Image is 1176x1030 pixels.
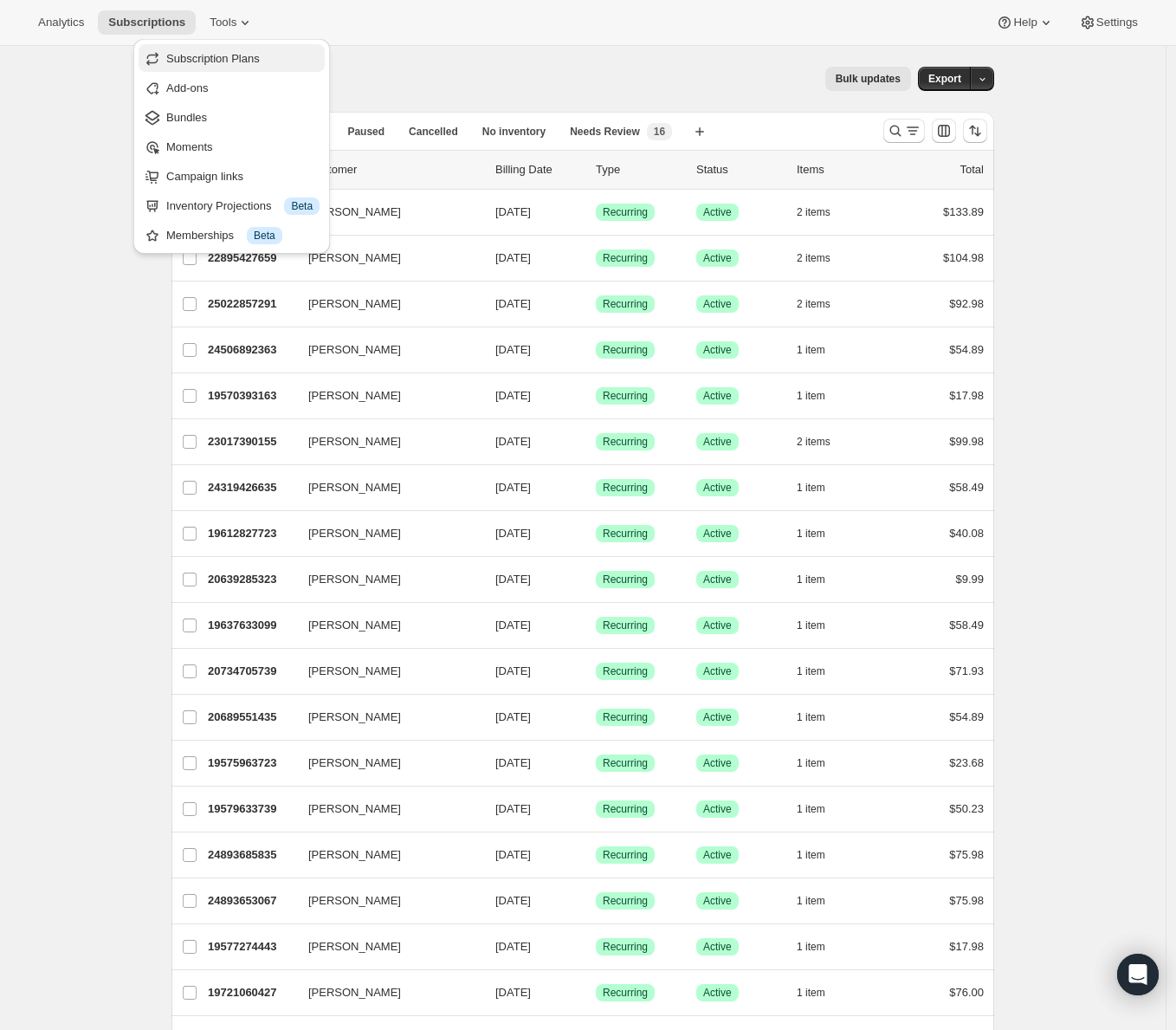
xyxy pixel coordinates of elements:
button: Inventory Projections [139,191,325,219]
span: [DATE] [495,986,531,999]
p: Status [696,161,783,178]
button: 2 items [797,292,850,316]
button: [PERSON_NAME] [298,841,471,869]
div: 19575963723[PERSON_NAME][DATE]SuccessRecurringSuccessActive1 item$23.68 [208,751,984,775]
span: Beta [254,229,275,243]
span: 2 items [797,297,830,311]
span: $76.00 [949,986,984,999]
span: 1 item [797,710,825,724]
span: [PERSON_NAME] [308,525,401,542]
span: Paused [347,125,384,139]
span: 1 item [797,527,825,541]
button: 1 item [797,567,844,592]
p: 25022857291 [208,295,294,313]
span: 1 item [797,619,825,632]
span: [DATE] [495,802,531,815]
span: $99.98 [949,435,984,448]
button: 1 item [797,843,844,867]
span: [PERSON_NAME] [308,387,401,405]
button: [PERSON_NAME] [298,290,471,318]
span: [DATE] [495,481,531,494]
p: 20734705739 [208,663,294,680]
span: Active [703,940,732,954]
span: $54.89 [949,710,984,723]
button: Campaign links [139,162,325,190]
span: Settings [1096,16,1138,29]
span: Active [703,573,732,586]
span: $133.89 [943,205,984,218]
p: 24893653067 [208,892,294,910]
button: [PERSON_NAME] [298,703,471,731]
span: Active [703,251,732,265]
span: Active [703,802,732,816]
span: Active [703,343,732,357]
div: 19612827723[PERSON_NAME][DATE]SuccessRecurringSuccessActive1 item$40.08 [208,521,984,546]
button: [PERSON_NAME] [298,795,471,823]
span: Recurring [603,664,648,678]
span: Recurring [603,205,648,219]
span: [PERSON_NAME] [308,479,401,496]
div: Open Intercom Messenger [1117,954,1159,995]
button: 2 items [797,430,850,454]
span: Active [703,297,732,311]
div: 19721060427[PERSON_NAME][DATE]SuccessRecurringSuccessActive1 item$76.00 [208,981,984,1005]
span: Subscriptions [108,16,185,29]
button: [PERSON_NAME] [298,244,471,272]
span: $40.08 [949,527,984,540]
div: 25022857291[PERSON_NAME][DATE]SuccessRecurringSuccessActive2 items$92.98 [208,292,984,316]
span: [PERSON_NAME] [308,663,401,680]
button: Help [985,10,1064,35]
span: $58.49 [949,619,984,632]
button: Search and filter results [883,119,925,143]
div: Inventory Projections [166,198,320,215]
span: [PERSON_NAME] [308,295,401,313]
span: Active [703,664,732,678]
span: [PERSON_NAME] [308,249,401,267]
button: [PERSON_NAME] [298,612,471,639]
span: [DATE] [495,251,531,264]
div: 19570393163[PERSON_NAME][DATE]SuccessRecurringSuccessActive1 item$17.98 [208,384,984,408]
span: [PERSON_NAME] [308,433,401,450]
span: [DATE] [495,205,531,218]
span: Active [703,894,732,908]
div: Type [596,161,682,178]
p: Total [960,161,984,178]
span: Active [703,619,732,632]
button: 1 item [797,705,844,729]
button: 1 item [797,889,844,913]
p: 19577274443 [208,938,294,956]
span: [DATE] [495,894,531,907]
span: Active [703,435,732,449]
p: 20639285323 [208,571,294,588]
div: 19577274443[PERSON_NAME][DATE]SuccessRecurringSuccessActive1 item$17.98 [208,935,984,959]
p: 19570393163 [208,387,294,405]
span: [PERSON_NAME] [308,341,401,359]
div: 19637633099[PERSON_NAME][DATE]SuccessRecurringSuccessActive1 item$58.49 [208,613,984,638]
span: [DATE] [495,297,531,310]
span: $75.98 [949,848,984,861]
span: Recurring [603,940,648,954]
button: 1 item [797,476,844,500]
span: Active [703,527,732,541]
p: 19575963723 [208,755,294,772]
button: [PERSON_NAME] [298,382,471,410]
button: [PERSON_NAME] [298,979,471,1007]
span: 1 item [797,481,825,495]
button: [PERSON_NAME] [298,428,471,456]
span: $23.68 [949,756,984,769]
p: 20689551435 [208,709,294,726]
span: Recurring [603,435,648,449]
button: Subscriptions [98,10,196,35]
span: Active [703,756,732,770]
button: 1 item [797,521,844,546]
button: Subscription Plans [139,44,325,72]
div: 22895427659[PERSON_NAME][DATE]SuccessRecurringSuccessActive2 items$104.98 [208,246,984,270]
span: 2 items [797,205,830,219]
button: [PERSON_NAME] [298,336,471,364]
span: $17.98 [949,940,984,953]
p: 19721060427 [208,984,294,1001]
span: 1 item [797,986,825,1000]
span: [DATE] [495,619,531,632]
span: $71.93 [949,664,984,677]
span: 1 item [797,940,825,954]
